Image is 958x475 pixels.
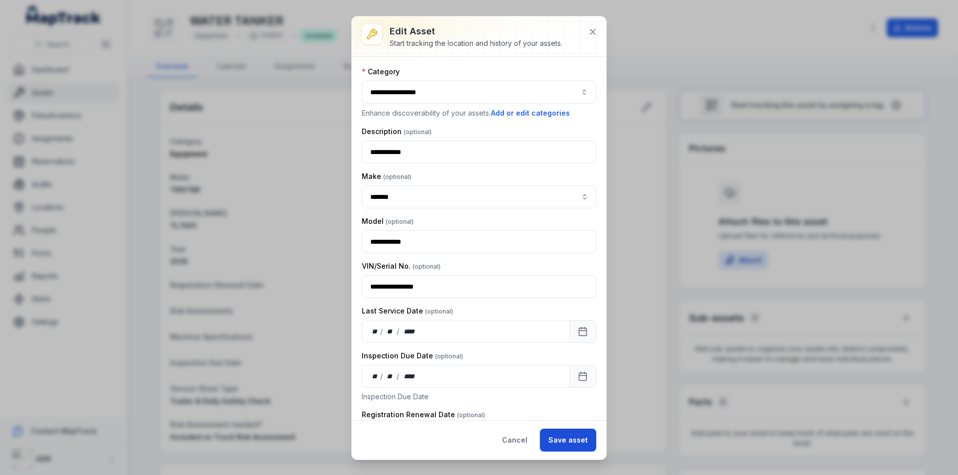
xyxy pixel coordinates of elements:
[362,171,411,181] label: Make
[362,127,432,137] label: Description
[362,351,463,361] label: Inspection Due Date
[390,38,562,48] div: Start tracking the location and history of your assets.
[384,326,397,336] div: month,
[397,371,400,381] div: /
[362,392,596,402] p: Inspection Due Date
[362,410,485,420] label: Registration Renewal Date
[540,429,596,452] button: Save asset
[362,306,453,316] label: Last Service Date
[370,326,380,336] div: day,
[400,371,419,381] div: year,
[493,429,536,452] button: Cancel
[390,24,562,38] h3: Edit asset
[569,365,596,388] button: Calendar
[490,108,570,119] button: Add or edit categories
[400,326,419,336] div: year,
[362,67,400,77] label: Category
[362,261,441,271] label: VIN/Serial No.
[384,371,397,381] div: month,
[380,371,384,381] div: /
[362,185,596,208] input: asset-edit:cf[8261eee4-602e-4976-b39b-47b762924e3f]-label
[370,371,380,381] div: day,
[362,216,414,226] label: Model
[380,326,384,336] div: /
[569,320,596,343] button: Calendar
[397,326,400,336] div: /
[362,108,596,119] p: Enhance discoverability of your assets.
